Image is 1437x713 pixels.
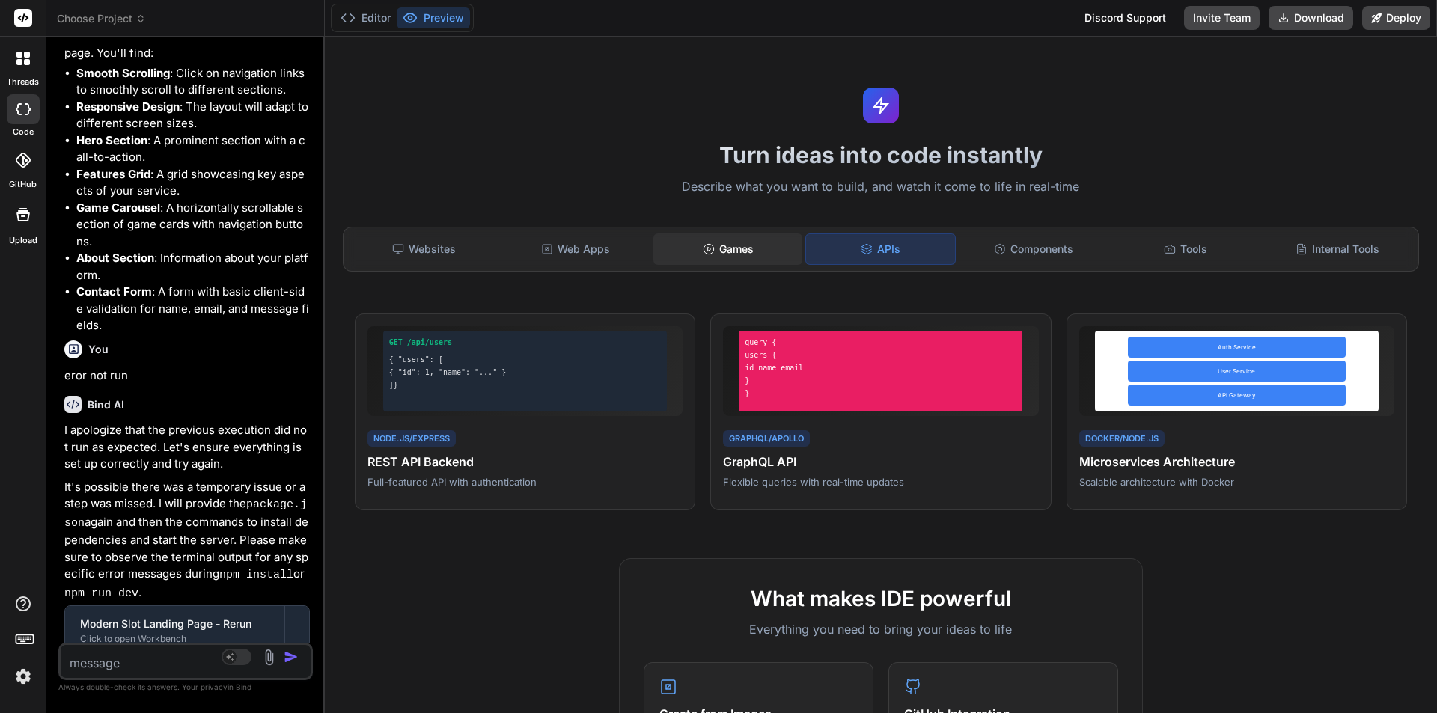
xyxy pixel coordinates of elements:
[65,606,284,655] button: Modern Slot Landing Page - RerunClick to open Workbench
[76,251,154,265] strong: About Section
[76,250,310,284] li: : Information about your platform.
[1111,233,1260,265] div: Tools
[10,664,36,689] img: settings
[58,680,313,694] p: Always double-check its answers. Your in Bind
[57,11,146,26] span: Choose Project
[389,379,661,391] div: ]}
[367,430,456,447] div: Node.js/Express
[76,66,170,80] strong: Smooth Scrolling
[76,133,147,147] strong: Hero Section
[88,342,109,357] h6: You
[76,100,180,114] strong: Responsive Design
[644,583,1118,614] h2: What makes IDE powerful
[805,233,956,265] div: APIs
[1079,430,1165,447] div: Docker/Node.js
[76,167,150,181] strong: Features Grid
[1079,475,1394,489] p: Scalable architecture with Docker
[745,349,1016,361] div: users {
[76,200,310,251] li: : A horizontally scrollable section of game cards with navigation buttons.
[64,587,138,600] code: npm run dev
[745,362,1016,373] div: id name email
[284,649,299,664] img: icon
[88,397,124,412] h6: Bind AI
[80,616,269,631] div: Modern Slot Landing Page - Rerun
[64,422,310,473] p: I apologize that the previous execution did not run as expected. Let's ensure everything is set u...
[1128,361,1346,382] div: User Service
[1076,6,1175,30] div: Discord Support
[64,479,310,603] p: It's possible there was a temporary issue or a step was missed. I will provide the again and then...
[745,375,1016,386] div: }
[1269,6,1353,30] button: Download
[334,141,1428,168] h1: Turn ideas into code instantly
[76,201,160,215] strong: Game Carousel
[745,337,1016,348] div: query {
[76,166,310,200] li: : A grid showcasing key aspects of your service.
[76,284,152,299] strong: Contact Form
[76,65,310,99] li: : Click on navigation links to smoothly scroll to different sections.
[1079,453,1394,471] h4: Microservices Architecture
[219,569,293,581] code: npm install
[389,367,661,378] div: { "id": 1, "name": "..." }
[389,354,661,365] div: { "users": [
[201,682,228,691] span: privacy
[13,126,34,138] label: code
[9,178,37,191] label: GitHub
[76,132,310,166] li: : A prominent section with a call-to-action.
[350,233,498,265] div: Websites
[335,7,397,28] button: Editor
[334,177,1428,197] p: Describe what you want to build, and watch it come to life in real-time
[1362,6,1430,30] button: Deploy
[723,475,1038,489] p: Flexible queries with real-time updates
[76,284,310,334] li: : A form with basic client-side validation for name, email, and message fields.
[1263,233,1412,265] div: Internal Tools
[80,633,269,645] div: Click to open Workbench
[260,649,278,666] img: attachment
[644,620,1118,638] p: Everything you need to bring your ideas to life
[76,99,310,132] li: : The layout will adapt to different screen sizes.
[9,234,37,247] label: Upload
[367,453,683,471] h4: REST API Backend
[1128,337,1346,358] div: Auth Service
[367,475,683,489] p: Full-featured API with authentication
[389,337,661,348] div: GET /api/users
[745,388,1016,399] div: }
[7,76,39,88] label: threads
[64,367,310,385] p: eror not run
[653,233,802,265] div: Games
[723,453,1038,471] h4: GraphQL API
[501,233,650,265] div: Web Apps
[1128,385,1346,406] div: API Gateway
[64,498,307,530] code: package.json
[723,430,810,447] div: GraphQL/Apollo
[959,233,1108,265] div: Components
[397,7,470,28] button: Preview
[1184,6,1260,30] button: Invite Team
